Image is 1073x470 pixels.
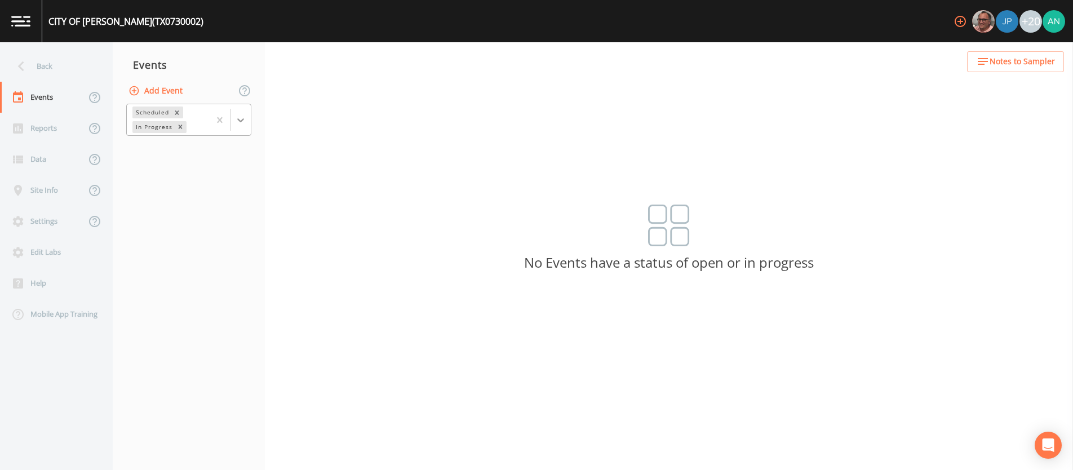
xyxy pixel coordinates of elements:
div: In Progress [132,121,174,133]
div: Remove Scheduled [171,107,183,118]
img: e2d790fa78825a4bb76dcb6ab311d44c [972,10,995,33]
button: Add Event [126,81,187,101]
img: 41241ef155101aa6d92a04480b0d0000 [996,10,1018,33]
div: Remove In Progress [174,121,187,133]
img: logo [11,16,30,26]
p: No Events have a status of open or in progress [265,258,1073,268]
div: +20 [1019,10,1042,33]
div: Scheduled [132,107,171,118]
div: Open Intercom Messenger [1035,432,1062,459]
div: Joshua gere Paul [995,10,1019,33]
img: svg%3e [648,205,690,246]
img: c76c074581486bce1c0cbc9e29643337 [1043,10,1065,33]
div: Mike Franklin [972,10,995,33]
button: Notes to Sampler [967,51,1064,72]
div: Events [113,51,265,79]
div: CITY OF [PERSON_NAME] (TX0730002) [48,15,203,28]
span: Notes to Sampler [990,55,1055,69]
